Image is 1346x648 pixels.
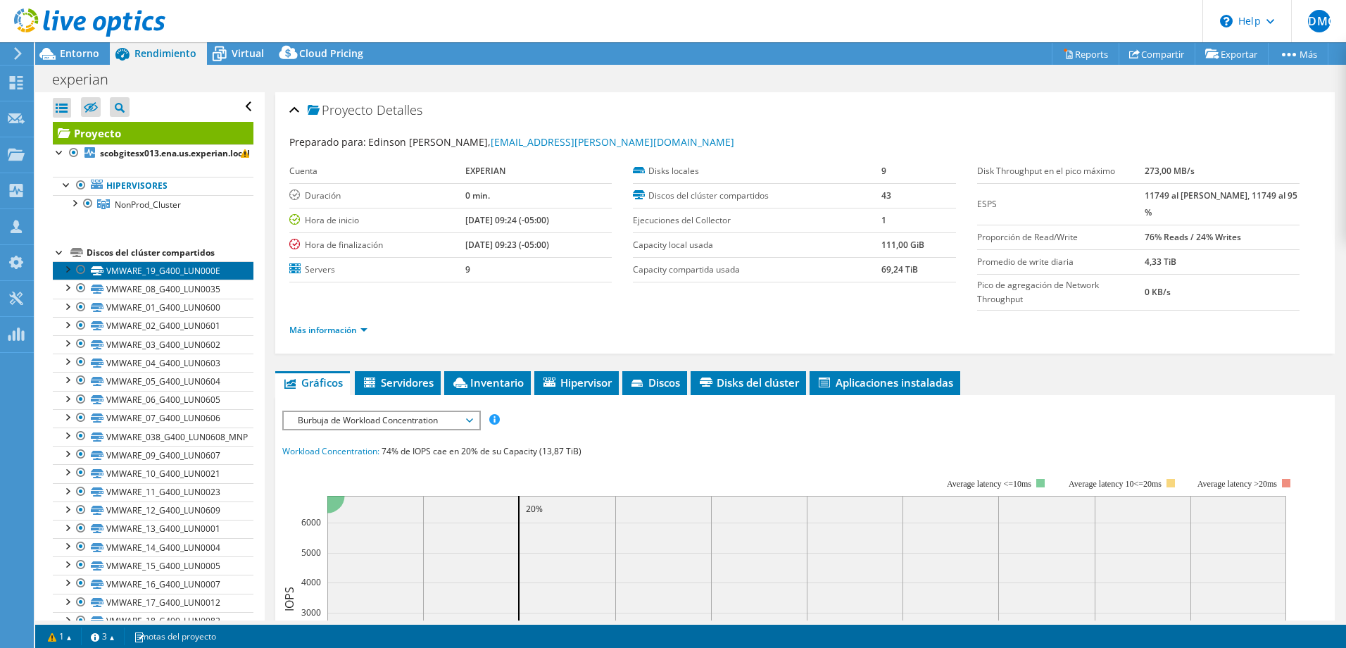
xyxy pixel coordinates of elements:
a: VMWARE_17_G400_LUN0012 [53,594,253,612]
span: 74% de IOPS cae en 20% de su Capacity (13,87 TiB) [382,445,581,457]
span: Inventario [451,375,524,390]
svg: \n [1220,15,1233,27]
b: 43 [881,189,891,201]
a: VMWARE_07_G400_LUN0606 [53,409,253,428]
a: VMWARE_06_G400_LUN0605 [53,391,253,409]
b: 0 min. [465,189,490,201]
label: Hora de finalización [289,238,465,252]
span: Gráficos [282,375,343,390]
h1: experian [46,72,130,87]
label: Proporción de Read/Write [977,230,1145,244]
b: [DATE] 09:23 (-05:00) [465,239,549,251]
a: VMWARE_038_G400_LUN0608_MNP [53,428,253,446]
a: VMWARE_05_G400_LUN0604 [53,372,253,390]
span: Virtual [232,46,264,60]
b: 9 [465,263,470,275]
a: VMWARE_14_G400_LUN0004 [53,538,253,556]
a: notas del proyecto [124,628,226,645]
span: Discos [629,375,680,390]
b: [DATE] 09:24 (-05:00) [465,214,549,226]
b: 273,00 MB/s [1145,165,1195,177]
a: VMWARE_16_G400_LUN0007 [53,575,253,593]
a: VMWARE_09_G400_LUN0607 [53,446,253,464]
text: IOPS [282,587,297,611]
label: Preparado para: [289,135,366,149]
span: Servidores [362,375,434,390]
label: Discos del clúster compartidos [633,189,881,203]
a: 1 [38,628,82,645]
a: NonProd_Cluster [53,195,253,213]
label: Ejecuciones del Collector [633,213,881,228]
a: 3 [81,628,125,645]
label: Capacity compartida usada [633,263,881,277]
text: 20% [526,503,543,515]
label: Disk Throughput en el pico máximo [977,164,1145,178]
a: VMWARE_03_G400_LUN0602 [53,335,253,354]
a: VMWARE_15_G400_LUN0005 [53,556,253,575]
text: 5000 [301,547,321,559]
a: VMWARE_19_G400_LUN000E [53,261,253,280]
tspan: Average latency 10<=20ms [1069,479,1162,489]
a: VMWARE_01_G400_LUN0600 [53,299,253,317]
label: ESPS [977,197,1145,211]
a: scobgitesx013.ena.us.experian.local [53,144,253,163]
text: Average latency >20ms [1197,479,1277,489]
span: Disks del clúster [698,375,799,390]
a: VMWARE_10_G400_LUN0021 [53,464,253,482]
b: 11749 al [PERSON_NAME], 11749 al 95 % [1145,189,1297,218]
label: Hora de inicio [289,213,465,228]
span: Aplicaciones instaladas [817,375,953,390]
a: Más información [289,324,367,336]
label: Pico de agregación de Network Throughput [977,278,1145,306]
b: scobgitesx013.ena.us.experian.local [100,147,250,159]
a: VMWARE_12_G400_LUN0609 [53,501,253,520]
a: Exportar [1195,43,1269,65]
span: EDMG [1308,10,1331,32]
label: Disks locales [633,164,881,178]
b: 111,00 GiB [881,239,924,251]
div: Discos del clúster compartidos [87,244,253,261]
label: Promedio de write diaria [977,255,1145,269]
span: Rendimiento [134,46,196,60]
span: Burbuja de Workload Concentration [291,412,472,429]
span: Hipervisor [541,375,612,390]
span: Edinson [PERSON_NAME], [368,135,734,149]
a: Más [1268,43,1328,65]
b: 4,33 TiB [1145,256,1176,268]
label: Duración [289,189,465,203]
span: Proyecto [308,104,373,118]
span: NonProd_Cluster [115,199,181,211]
a: VMWARE_02_G400_LUN0601 [53,317,253,335]
tspan: Average latency <=10ms [947,479,1031,489]
a: VMWARE_11_G400_LUN0023 [53,483,253,501]
b: EXPERIAN [465,165,505,177]
text: 3000 [301,606,321,618]
span: Workload Concentration: [282,445,379,457]
a: VMWARE_18_G400_LUN0082 [53,612,253,630]
b: 1 [881,214,886,226]
label: Servers [289,263,465,277]
b: 0 KB/s [1145,286,1171,298]
a: VMWARE_04_G400_LUN0603 [53,354,253,372]
label: Cuenta [289,164,465,178]
b: 69,24 TiB [881,263,918,275]
text: 6000 [301,516,321,528]
b: 76% Reads / 24% Writes [1145,231,1241,243]
a: Hipervisores [53,177,253,195]
b: 9 [881,165,886,177]
a: VMWARE_08_G400_LUN0035 [53,280,253,298]
a: Compartir [1119,43,1195,65]
a: Reports [1052,43,1119,65]
text: 4000 [301,576,321,588]
span: Detalles [377,101,422,118]
a: VMWARE_13_G400_LUN0001 [53,520,253,538]
span: Entorno [60,46,99,60]
span: Cloud Pricing [299,46,363,60]
a: [EMAIL_ADDRESS][PERSON_NAME][DOMAIN_NAME] [491,135,734,149]
label: Capacity local usada [633,238,881,252]
a: Proyecto [53,122,253,144]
